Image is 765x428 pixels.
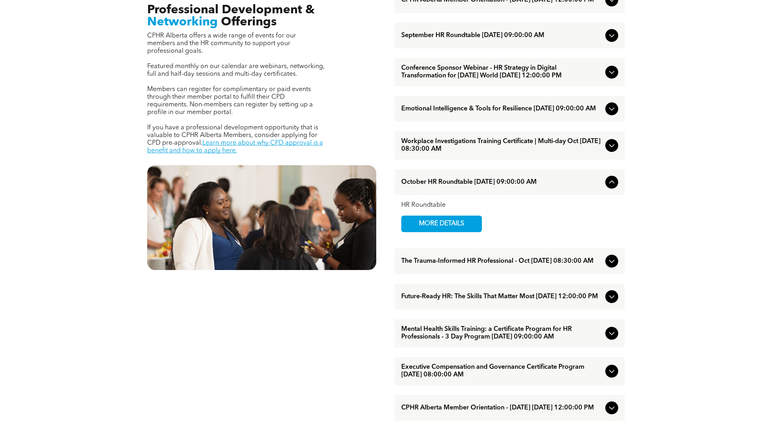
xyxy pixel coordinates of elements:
[401,258,602,265] span: The Trauma-Informed HR Professional - Oct [DATE] 08:30:00 AM
[401,179,602,186] span: October HR Roundtable [DATE] 09:00:00 AM
[401,64,602,80] span: Conference Sponsor Webinar - HR Strategy in Digital Transformation for [DATE] World [DATE] 12:00:...
[401,404,602,412] span: CPHR Alberta Member Orientation - [DATE] [DATE] 12:00:00 PM
[401,293,602,301] span: Future-Ready HR: The Skills That Matter Most [DATE] 12:00:00 PM
[147,63,325,77] span: Featured monthly on our calendar are webinars, networking, full and half-day sessions and multi-d...
[221,16,277,28] span: Offerings
[147,4,315,16] span: Professional Development &
[401,364,602,379] span: Executive Compensation and Governance Certificate Program [DATE] 08:00:00 AM
[401,32,602,39] span: September HR Roundtable [DATE] 09:00:00 AM
[147,33,296,54] span: CPHR Alberta offers a wide range of events for our members and the HR community to support your p...
[147,16,218,28] span: Networking
[147,140,323,154] a: Learn more about why CPD approval is a benefit and how to apply here.
[401,138,602,153] span: Workplace Investigations Training Certificate | Multi-day Oct [DATE] 08:30:00 AM
[401,326,602,341] span: Mental Health Skills Training: a Certificate Program for HR Professionals - 3 Day Program [DATE] ...
[401,202,618,209] div: HR Roundtable
[147,86,313,116] span: Members can register for complimentary or paid events through their member portal to fulfill thei...
[410,216,473,232] span: MORE DETAILS
[147,125,318,146] span: If you have a professional development opportunity that is valuable to CPHR Alberta Members, cons...
[401,105,602,113] span: Emotional Intelligence & Tools for Resilience [DATE] 09:00:00 AM
[401,216,482,232] a: MORE DETAILS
